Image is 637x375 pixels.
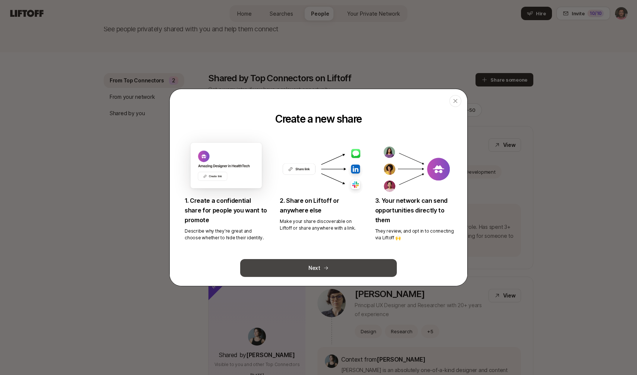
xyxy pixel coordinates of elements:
img: candidate share explainer 2 [375,143,458,196]
button: Next [240,259,397,277]
p: They review, and opt in to connecting via Liftoff 🙌 [375,228,458,241]
p: Make your share discoverable on Liftoff or share anywhere with a link. [280,218,363,231]
p: 1. Create a confidential share for people you want to promote [185,196,268,225]
p: 2. Share on Liftoff or anywhere else [280,196,363,215]
img: candidate share explainer 1 [280,143,363,196]
p: Create a new share [275,113,362,125]
p: Describe why they're great and choose whether to hide their identity. [185,228,268,241]
p: 3. Your network can send opportunities directly to them [375,196,458,225]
